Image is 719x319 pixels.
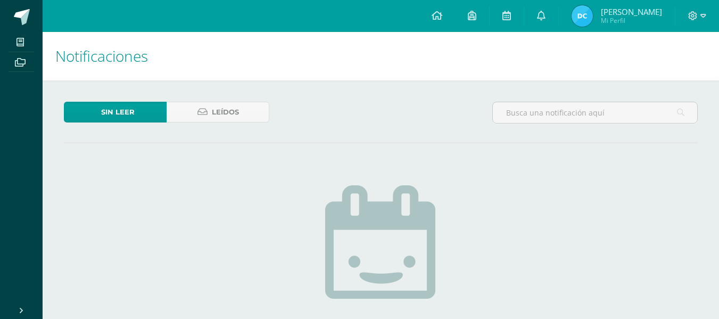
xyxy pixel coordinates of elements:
[572,5,593,27] img: 06c843b541221984c6119e2addf5fdcd.png
[601,6,662,17] span: [PERSON_NAME]
[601,16,662,25] span: Mi Perfil
[64,102,167,122] a: Sin leer
[55,46,148,66] span: Notificaciones
[101,102,135,122] span: Sin leer
[493,102,697,123] input: Busca una notificación aquí
[167,102,269,122] a: Leídos
[212,102,239,122] span: Leídos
